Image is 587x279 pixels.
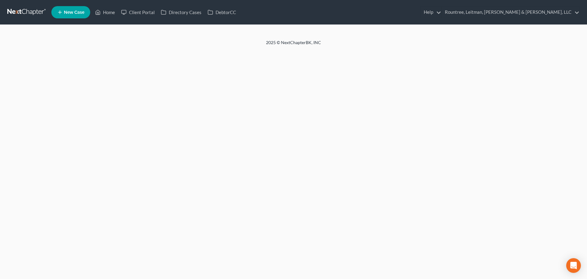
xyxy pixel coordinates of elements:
[158,7,205,18] a: Directory Cases
[92,7,118,18] a: Home
[51,6,90,18] new-legal-case-button: New Case
[119,40,468,51] div: 2025 © NextChapterBK, INC
[442,7,579,18] a: Rountree, Leitman, [PERSON_NAME] & [PERSON_NAME], LLC
[118,7,158,18] a: Client Portal
[566,258,581,273] div: Open Intercom Messenger
[205,7,239,18] a: DebtorCC
[421,7,441,18] a: Help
